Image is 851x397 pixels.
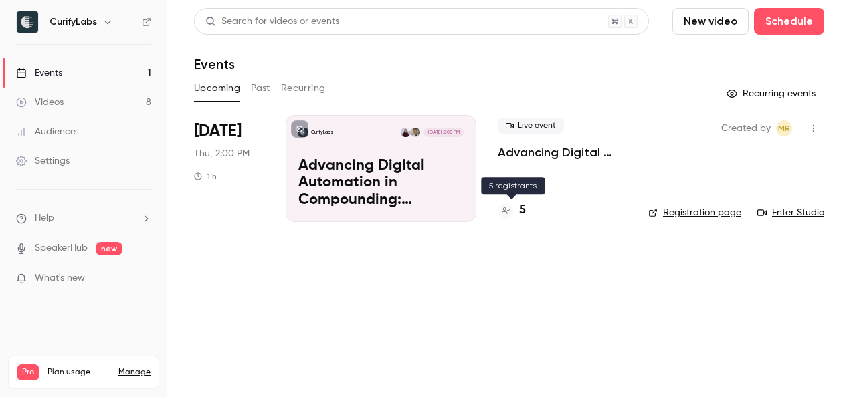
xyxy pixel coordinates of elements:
a: SpeakerHub [35,241,88,255]
span: Thu, 2:00 PM [194,147,250,160]
img: Niklas Sandler [411,128,420,137]
span: Help [35,211,54,225]
h4: 5 [519,201,526,219]
img: Ludmila Hrižanovska [401,128,410,137]
div: 1 h [194,171,217,182]
img: CurifyLabs [17,11,38,33]
a: Registration page [648,206,741,219]
span: Live event [498,118,564,134]
a: Manage [118,367,151,378]
span: [DATE] [194,120,242,142]
button: Recurring [281,78,326,99]
span: What's new [35,271,85,285]
a: Advancing Digital Automation in Compounding: Patient-Centered Solutions for Personalized Medicine... [498,144,627,160]
a: Advancing Digital Automation in Compounding: Patient-Centered Solutions for Personalized Medicine... [286,115,476,222]
div: Audience [16,125,76,138]
a: Enter Studio [757,206,824,219]
span: [DATE] 2:00 PM [423,128,463,137]
button: Schedule [754,8,824,35]
button: Past [251,78,270,99]
div: Events [16,66,62,80]
div: Videos [16,96,64,109]
button: Recurring events [721,83,824,104]
p: CurifyLabs [311,129,333,136]
div: Search for videos or events [205,15,339,29]
span: new [96,242,122,255]
p: Advancing Digital Automation in Compounding: Patient-Centered Solutions for Personalized Medicine... [298,158,464,209]
div: Oct 2 Thu, 2:00 PM (Europe/Helsinki) [194,115,264,222]
span: Marion Roussel [776,120,792,136]
li: help-dropdown-opener [16,211,151,225]
div: Settings [16,154,70,168]
button: Upcoming [194,78,240,99]
button: New video [672,8,749,35]
span: Created by [721,120,771,136]
span: Plan usage [48,367,110,378]
span: MR [778,120,790,136]
a: 5 [498,201,526,219]
iframe: Noticeable Trigger [135,273,151,285]
h6: CurifyLabs [50,15,97,29]
h1: Events [194,56,235,72]
span: Pro [17,364,39,380]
